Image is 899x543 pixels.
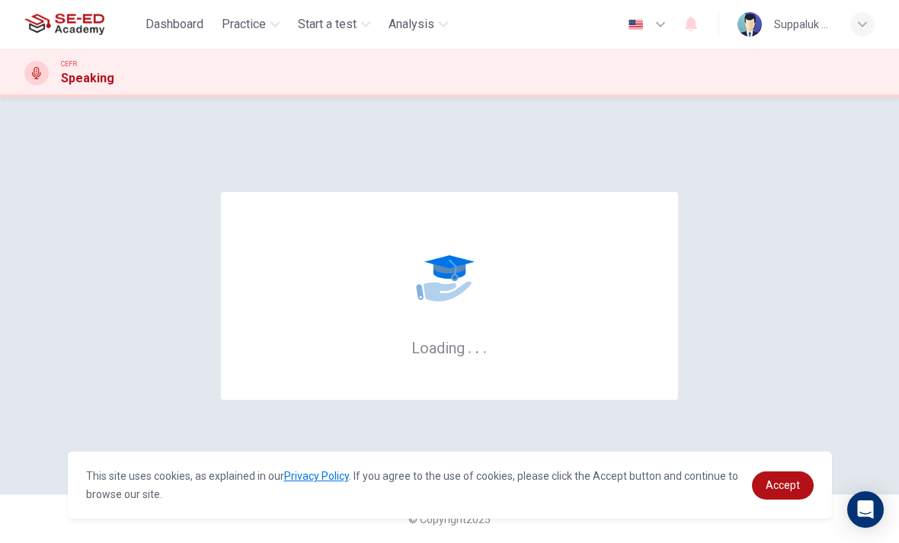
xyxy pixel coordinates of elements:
button: Analysis [382,11,454,38]
div: cookieconsent [68,452,832,519]
button: Practice [216,11,286,38]
h6: . [482,334,488,359]
button: Dashboard [139,11,210,38]
span: Dashboard [146,15,203,34]
span: Practice [222,15,266,34]
span: © Copyright 2025 [408,513,491,525]
span: Start a test [298,15,357,34]
button: Start a test [292,11,376,38]
div: Suppaluk Pinmangkon [774,15,832,34]
img: SE-ED Academy logo [24,9,104,40]
img: Profile picture [737,12,762,37]
h6: Loading [411,337,488,357]
span: Analysis [389,15,434,34]
a: Privacy Policy [284,470,349,482]
h1: Speaking [61,69,114,88]
span: Accept [766,479,800,491]
div: Open Intercom Messenger [847,491,884,528]
span: This site uses cookies, as explained in our . If you agree to the use of cookies, please click th... [86,470,738,500]
h6: . [467,334,472,359]
img: en [626,19,645,30]
a: SE-ED Academy logo [24,9,139,40]
h6: . [475,334,480,359]
a: dismiss cookie message [752,471,814,500]
span: CEFR [61,59,77,69]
